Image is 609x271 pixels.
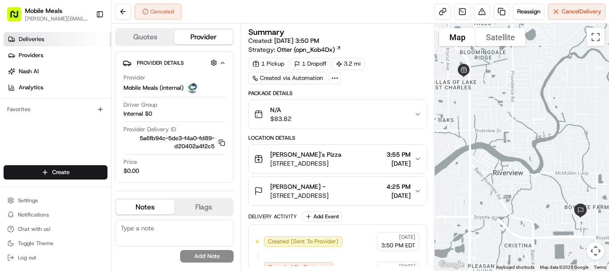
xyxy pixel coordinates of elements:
[399,263,416,270] span: [DATE]
[19,83,43,92] span: Analytics
[63,151,108,158] a: Powered byPylon
[19,35,44,43] span: Deliveries
[4,194,107,207] button: Settings
[587,28,605,46] button: Toggle fullscreen view
[270,114,292,123] span: $83.82
[152,88,162,99] button: Start new chat
[123,134,225,150] button: 5a6fb94c-5de3-f4a0-fd89-d20402a4f2c5
[381,242,416,250] span: 3:50 PM EDT
[123,110,152,118] span: Internal $0
[548,4,605,20] button: CancelDelivery
[270,191,329,200] span: [STREET_ADDRESS]
[270,150,342,159] span: [PERSON_NAME]'s Pizza
[9,9,27,27] img: Nash
[248,45,342,54] div: Strategy:
[18,225,50,233] span: Chat with us!
[18,129,68,138] span: Knowledge Base
[18,240,53,247] span: Toggle Theme
[248,36,319,45] span: Created:
[116,200,174,214] button: Notes
[290,58,330,70] div: 1 Dropoff
[248,72,327,84] a: Created via Automation
[123,158,137,166] span: Price
[4,102,107,117] div: Favorites
[75,130,82,138] div: 💻
[387,150,411,159] span: 3:55 PM
[135,4,181,20] button: Canceled
[5,126,72,142] a: 📗Knowledge Base
[174,200,233,214] button: Flags
[4,48,111,63] a: Providers
[89,151,108,158] span: Pylon
[19,67,39,75] span: Nash AI
[25,6,62,15] button: Mobile Meals
[249,100,427,129] button: N/A$83.82
[277,45,342,54] a: Otter (opn_Kob4Dx)
[594,265,606,270] a: Terms
[399,233,416,241] span: [DATE]
[4,251,107,264] button: Log out
[248,58,288,70] div: 1 Pickup
[248,28,284,36] h3: Summary
[387,182,411,191] span: 4:25 PM
[387,159,411,168] span: [DATE]
[4,223,107,235] button: Chat with us!
[72,126,147,142] a: 💻API Documentation
[116,30,174,44] button: Quotes
[248,213,297,220] div: Delivery Activity
[540,265,588,270] span: Map data ©2025 Google
[23,58,147,67] input: Clear
[332,58,365,70] div: 3.2 mi
[437,259,466,271] a: Open this area in Google Maps (opens a new window)
[4,80,111,95] a: Analytics
[496,264,535,271] button: Keyboard shortcuts
[270,182,325,191] span: [PERSON_NAME] -
[123,55,226,70] button: Provider Details
[249,177,427,205] button: [PERSON_NAME] -[STREET_ADDRESS]4:25 PM[DATE]
[387,191,411,200] span: [DATE]
[52,168,70,176] span: Create
[18,211,49,218] span: Notifications
[270,159,342,168] span: [STREET_ADDRESS]
[587,242,605,260] button: Map camera controls
[4,208,107,221] button: Notifications
[9,85,25,101] img: 1736555255976-a54dd68f-1ca7-489b-9aae-adbdc363a1c4
[268,238,338,246] span: Created (Sent To Provider)
[562,8,601,16] span: Cancel Delivery
[30,85,146,94] div: Start new chat
[4,165,107,179] button: Create
[25,15,89,22] button: [PERSON_NAME][EMAIL_ADDRESS][DOMAIN_NAME]
[18,254,36,261] span: Log out
[137,59,184,67] span: Provider Details
[123,84,184,92] span: Mobile Meals (internal)
[4,4,92,25] button: Mobile Meals[PERSON_NAME][EMAIL_ADDRESS][DOMAIN_NAME]
[274,37,319,45] span: [DATE] 3:50 PM
[439,28,476,46] button: Show street map
[248,134,427,142] div: Location Details
[4,237,107,250] button: Toggle Theme
[476,28,525,46] button: Show satellite imagery
[517,8,540,16] span: Reassign
[30,94,113,101] div: We're available if you need us!
[187,83,198,93] img: MM.png
[174,30,233,44] button: Provider
[18,197,38,204] span: Settings
[84,129,143,138] span: API Documentation
[270,105,292,114] span: N/A
[19,51,43,59] span: Providers
[302,211,342,222] button: Add Event
[513,4,544,20] button: Reassign
[9,36,162,50] p: Welcome 👋
[249,145,427,173] button: [PERSON_NAME]'s Pizza[STREET_ADDRESS]3:55 PM[DATE]
[4,32,111,46] a: Deliveries
[123,74,145,82] span: Provider
[4,64,111,79] a: Nash AI
[9,130,16,138] div: 📗
[437,259,466,271] img: Google
[123,125,176,133] span: Provider Delivery ID
[277,45,335,54] span: Otter (opn_Kob4Dx)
